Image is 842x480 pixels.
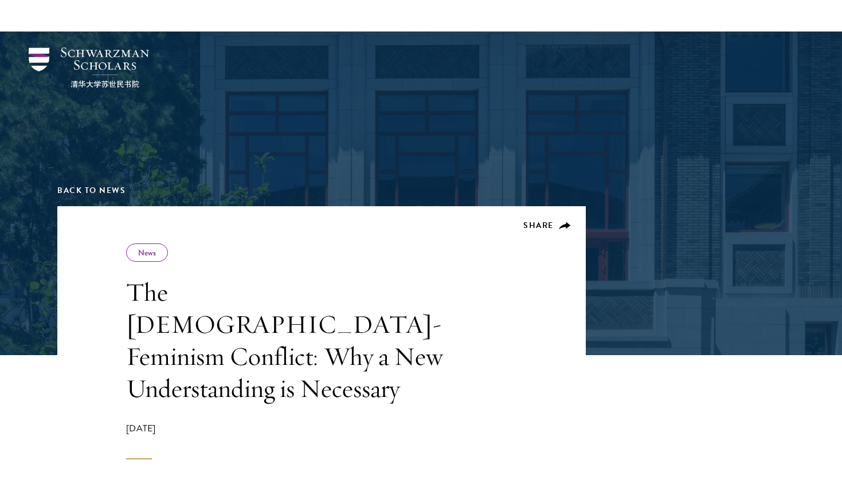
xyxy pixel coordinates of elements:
button: Share [523,221,571,231]
a: Back to News [57,184,126,196]
div: [DATE] [126,422,453,459]
span: Share [523,219,554,231]
a: News [138,247,156,258]
h1: The [DEMOGRAPHIC_DATA]-Feminism Conflict: Why a New Understanding is Necessary [126,276,453,404]
img: Schwarzman Scholars [29,48,149,88]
